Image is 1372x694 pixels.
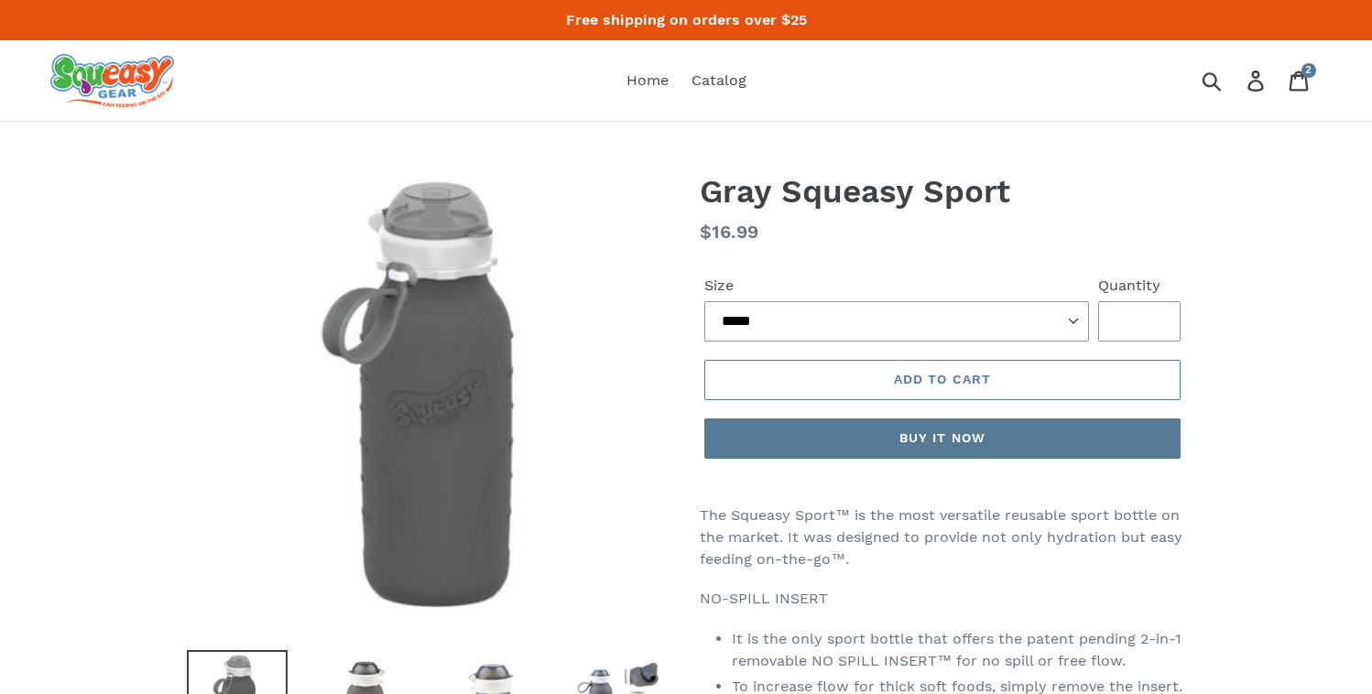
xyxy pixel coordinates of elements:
[700,221,758,243] span: $16.99
[704,360,1181,400] button: Add to cart
[700,504,1185,570] p: The Squeasy Sport™ is the most versatile reusable sport bottle on the market. It was designed to ...
[50,54,174,107] img: squeasy gear snacker portable food pouch
[700,172,1185,211] h1: Gray Squeasy Sport
[682,67,756,94] a: Catalog
[1098,275,1181,297] label: Quantity
[894,372,991,386] span: Add to cart
[691,71,746,90] span: Catalog
[704,275,1089,297] label: Size
[626,71,669,90] span: Home
[220,176,639,617] img: Gray Squeasy Sport
[1306,65,1312,75] span: 2
[704,418,1181,459] button: Buy it now
[1279,60,1322,102] a: 2
[700,588,1185,610] p: NO-SPILL INSERT
[1208,60,1258,101] input: Search
[732,628,1185,672] li: It is the only sport bottle that offers the patent pending 2-in-1 removable NO SPILL INSERT™ for ...
[617,67,678,94] a: Home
